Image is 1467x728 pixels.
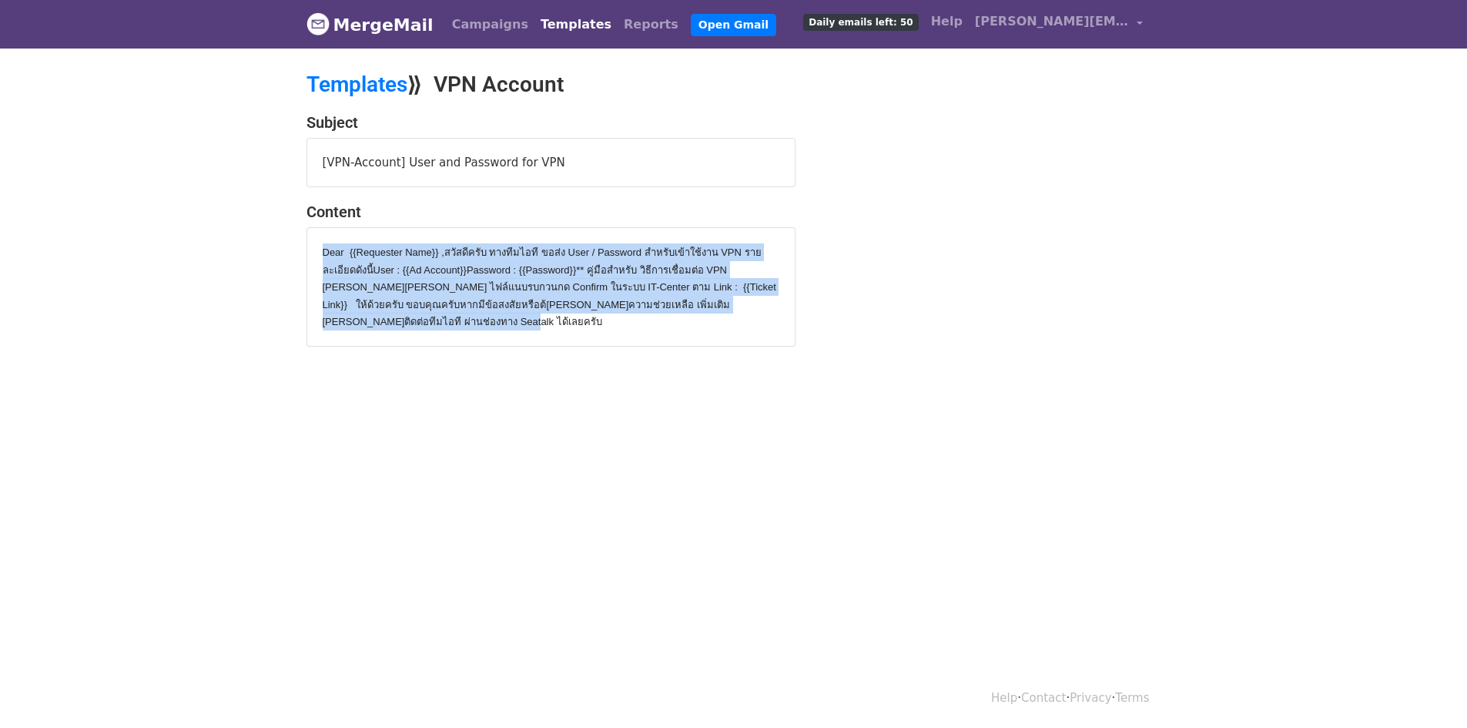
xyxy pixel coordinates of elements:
span: Dear {{Requester Name}} , [323,247,444,258]
a: Terms [1115,691,1149,705]
a: Campaigns [446,9,534,40]
img: MergeMail logo [306,12,330,35]
a: Help [991,691,1017,705]
h4: Content [306,203,795,221]
a: Templates [534,9,618,40]
div: [VPN-Account] User and Password for VPN [307,139,795,187]
a: Reports [618,9,685,40]
a: [PERSON_NAME][EMAIL_ADDRESS][DOMAIN_NAME] [969,6,1149,42]
iframe: Chat Widget [1390,654,1467,728]
a: Contact [1021,691,1066,705]
span: สวัสดีครับ ทางทีมไอที ขอส่ง User / Password สำหรับเข้าใช้งาน VPN รายละเอียดดังนี้ [323,247,762,276]
span: User : {{Ad Account}} [373,264,467,276]
span: Daily emails left: 50 [803,14,918,31]
h4: Subject [306,113,795,132]
span: ** คู่มือสำหรับ วิธีการเชื่อมต่อ VPN [PERSON_NAME][PERSON_NAME] ไฟล์แนบ [323,264,727,294]
h2: ⟫ VPN Account [306,72,869,98]
a: Help [925,6,969,37]
span: หากมีข้อสงสัยหรือต้ [460,299,546,310]
a: Open Gmail [691,14,776,36]
a: Templates [306,72,407,97]
span: [PERSON_NAME][EMAIL_ADDRESS][DOMAIN_NAME] [975,12,1129,31]
span: Password : {{Password}} [467,264,576,276]
a: Privacy [1070,691,1111,705]
a: Daily emails left: 50 [797,6,924,37]
span: รบกวนกด Confirm ในระบบ IT-Center ตาม Link : {{Ticket Link}} ให้ด้วยครับ ขอบคุณครับ [323,281,776,310]
a: MergeMail [306,8,434,41]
